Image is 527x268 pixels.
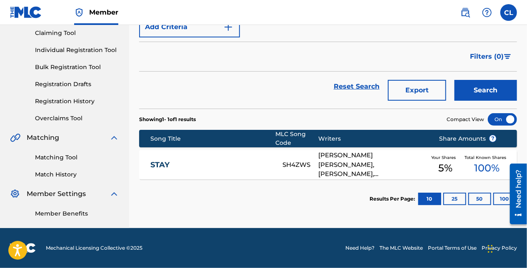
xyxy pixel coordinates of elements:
img: filter [504,54,511,59]
a: Public Search [457,4,474,21]
a: Reset Search [330,77,384,96]
a: Registration Drafts [35,80,119,89]
button: 100 [493,193,516,205]
button: Export [388,80,446,101]
a: Individual Registration Tool [35,46,119,55]
div: MLC Song Code [275,130,318,147]
div: Writers [318,134,426,143]
a: Registration History [35,97,119,106]
img: MLC Logo [10,6,42,18]
button: 25 [443,193,466,205]
a: Member Benefits [35,209,119,218]
span: Filters ( 0 ) [470,52,504,62]
img: Matching [10,133,20,143]
button: 10 [418,193,441,205]
img: help [482,7,492,17]
img: search [460,7,470,17]
div: SH4ZWS [282,160,318,170]
a: Claiming Tool [35,29,119,37]
span: Matching [27,133,59,143]
span: Member [89,7,118,17]
span: Your Shares [431,154,459,161]
a: Match History [35,170,119,179]
img: logo [10,243,36,253]
iframe: Chat Widget [485,228,527,268]
button: Search [455,80,517,101]
p: Results Per Page: [370,195,417,203]
a: Overclaims Tool [35,114,119,123]
span: Member Settings [27,189,86,199]
button: Add Criteria [139,17,240,37]
img: 9d2ae6d4665cec9f34b9.svg [223,22,233,32]
span: 100 % [474,161,500,176]
img: expand [109,133,119,143]
span: Mechanical Licensing Collective © 2025 [46,244,142,252]
span: Share Amounts [439,134,497,143]
a: Matching Tool [35,153,119,162]
div: Help [479,4,495,21]
img: expand [109,189,119,199]
div: User Menu [500,4,517,21]
button: Filters (0) [465,46,517,67]
p: Showing 1 - 1 of 1 results [139,116,196,123]
div: Song Title [150,134,275,143]
img: Member Settings [10,189,20,199]
span: ? [490,135,496,142]
a: Need Help? [345,244,375,252]
div: Drag [488,236,493,261]
a: Portal Terms of Use [428,244,477,252]
a: STAY [150,160,271,170]
a: Bulk Registration Tool [35,63,119,72]
img: Top Rightsholder [74,7,84,17]
span: 5 % [438,161,452,176]
iframe: Resource Center [504,161,527,228]
a: Privacy Policy [482,244,517,252]
div: [PERSON_NAME] [PERSON_NAME], [PERSON_NAME], [PERSON_NAME] [PERSON_NAME], [PERSON_NAME], [PERSON_N... [318,151,426,179]
a: The MLC Website [380,244,423,252]
span: Compact View [447,116,484,123]
span: Total Known Shares [465,154,510,161]
button: 50 [468,193,491,205]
